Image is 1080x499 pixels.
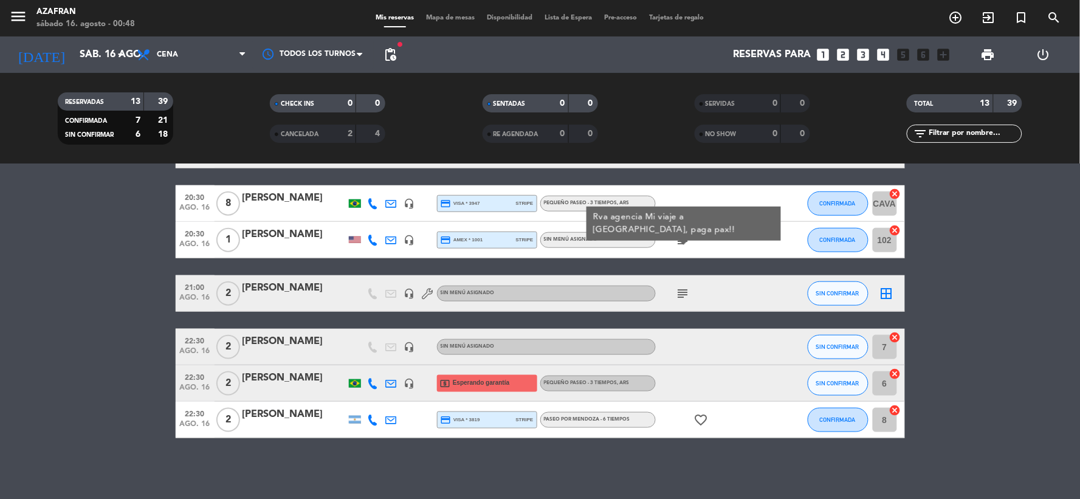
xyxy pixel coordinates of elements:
[808,228,868,252] button: CONFIRMADA
[560,129,565,138] strong: 0
[136,130,140,139] strong: 6
[216,191,240,216] span: 8
[242,334,346,349] div: [PERSON_NAME]
[441,235,452,246] i: credit_card
[800,99,807,108] strong: 0
[441,198,480,209] span: visa * 3947
[65,118,107,124] span: CONFIRMADA
[593,211,774,236] div: Rva agencia Mi viaje a [GEOGRAPHIC_DATA], paga pax!!
[1014,10,1029,25] i: turned_in_not
[281,101,314,107] span: CHECK INS
[598,15,643,21] span: Pre-acceso
[180,226,210,240] span: 20:30
[36,6,135,18] div: Azafran
[131,97,140,106] strong: 13
[281,131,318,137] span: CANCELADA
[157,50,178,59] span: Cena
[180,384,210,397] span: ago. 16
[617,201,630,205] span: , ARS
[800,129,807,138] strong: 0
[617,380,630,385] span: , ARS
[65,132,114,138] span: SIN CONFIRMAR
[927,127,1022,140] input: Filtrar por nombre...
[348,99,353,108] strong: 0
[242,190,346,206] div: [PERSON_NAME]
[180,294,210,308] span: ago. 16
[820,416,856,423] span: CONFIRMADA
[1008,99,1020,108] strong: 39
[808,281,868,306] button: SIN CONFIRMAR
[441,344,495,349] span: Sin menú asignado
[158,130,170,139] strong: 18
[9,7,27,30] button: menu
[949,10,963,25] i: add_circle_outline
[676,286,690,301] i: subject
[396,41,404,48] span: fiber_manual_record
[180,333,210,347] span: 22:30
[588,99,595,108] strong: 0
[9,41,74,68] i: [DATE]
[816,290,859,297] span: SIN CONFIRMAR
[404,342,415,353] i: headset_mic
[544,201,630,205] span: PEQUEÑO PASEO - 3 TIEMPOS
[113,47,128,62] i: arrow_drop_down
[879,286,894,301] i: border_all
[856,47,872,63] i: looks_3
[538,15,598,21] span: Lista de Espera
[544,417,630,422] span: PASEO POR MENDOZA - 6 TIEMPOS
[216,281,240,306] span: 2
[441,291,495,295] span: Sin menú asignado
[1047,10,1062,25] i: search
[889,331,901,343] i: cancel
[441,198,452,209] i: credit_card
[158,97,170,106] strong: 39
[889,224,901,236] i: cancel
[913,126,927,141] i: filter_list
[65,99,104,105] span: RESERVADAS
[889,404,901,416] i: cancel
[820,236,856,243] span: CONFIRMADA
[836,47,851,63] i: looks_two
[420,15,481,21] span: Mapa de mesas
[242,370,346,386] div: [PERSON_NAME]
[376,129,383,138] strong: 4
[544,380,630,385] span: PEQUEÑO PASEO - 3 TIEMPOS
[36,18,135,30] div: sábado 16. agosto - 00:48
[706,131,737,137] span: NO SHOW
[136,116,140,125] strong: 7
[404,235,415,246] i: headset_mic
[494,101,526,107] span: SENTADAS
[643,15,710,21] span: Tarjetas de regalo
[9,7,27,26] i: menu
[936,47,952,63] i: add_box
[180,406,210,420] span: 22:30
[816,343,859,350] span: SIN CONFIRMAR
[734,49,811,61] span: Reservas para
[441,235,483,246] span: amex * 1001
[588,129,595,138] strong: 0
[441,415,480,425] span: visa * 3819
[216,228,240,252] span: 1
[808,371,868,396] button: SIN CONFIRMAR
[694,413,709,427] i: favorite_border
[180,420,210,434] span: ago. 16
[544,237,598,242] span: Sin menú asignado
[560,99,565,108] strong: 0
[896,47,912,63] i: looks_5
[889,188,901,200] i: cancel
[158,116,170,125] strong: 21
[481,15,538,21] span: Disponibilidad
[816,380,859,387] span: SIN CONFIRMAR
[772,129,777,138] strong: 0
[441,415,452,425] i: credit_card
[404,288,415,299] i: headset_mic
[808,191,868,216] button: CONFIRMADA
[1036,47,1050,62] i: power_settings_new
[453,378,509,388] span: Esperando garantía
[376,99,383,108] strong: 0
[516,199,534,207] span: stripe
[914,101,933,107] span: TOTAL
[180,240,210,254] span: ago. 16
[916,47,932,63] i: looks_6
[772,99,777,108] strong: 0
